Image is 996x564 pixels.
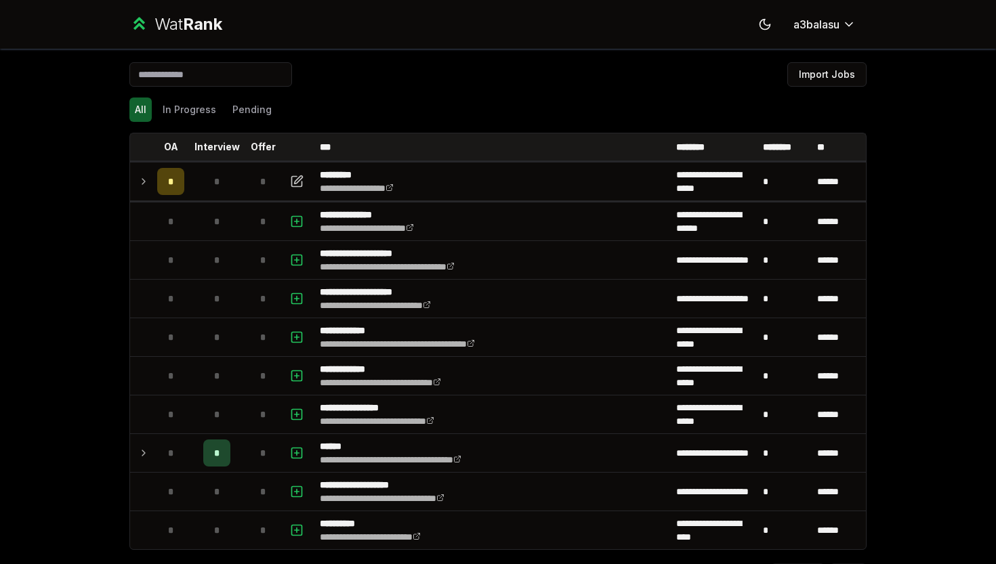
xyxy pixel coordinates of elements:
[183,14,222,34] span: Rank
[227,97,277,122] button: Pending
[783,12,867,37] button: a3balasu
[194,140,240,154] p: Interview
[157,97,222,122] button: In Progress
[787,62,867,87] button: Import Jobs
[164,140,178,154] p: OA
[793,16,839,32] span: a3balasu
[154,14,222,35] div: Wat
[129,97,152,122] button: All
[129,14,222,35] a: WatRank
[251,140,276,154] p: Offer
